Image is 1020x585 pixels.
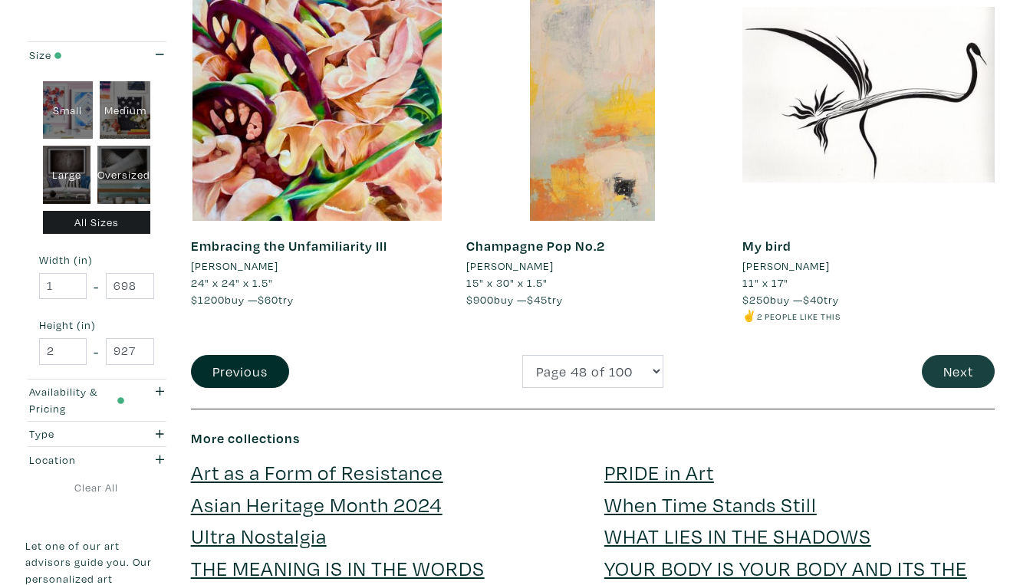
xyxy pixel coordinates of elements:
span: - [94,341,99,362]
span: 11" x 17" [742,275,788,290]
span: 24" x 24" x 1.5" [191,275,273,290]
a: WHAT LIES IN THE SHADOWS [604,522,871,549]
span: - [94,276,99,297]
a: Clear All [25,479,168,496]
h6: More collections [191,430,995,447]
button: Next [922,355,995,388]
span: $250 [742,292,770,307]
button: Type [25,422,168,447]
div: Oversized [97,146,150,204]
span: $45 [527,292,548,307]
div: Availability & Pricing [29,383,125,416]
span: buy — try [191,292,294,307]
button: Location [25,447,168,472]
a: THE MEANING IS IN THE WORDS [191,554,485,581]
span: 15" x 30" x 1.5" [466,275,548,290]
small: 2 people like this [757,311,841,322]
a: Art as a Form of Resistance [191,458,443,485]
div: Location [29,452,125,468]
span: buy — try [742,292,839,307]
a: My bird [742,237,791,255]
li: ✌️ [742,307,995,324]
a: Champagne Pop No.2 [466,237,605,255]
button: Size [25,42,168,67]
a: [PERSON_NAME] [742,258,995,274]
a: Ultra Nostalgia [191,522,327,549]
div: All Sizes [43,211,151,235]
button: Previous [191,355,289,388]
div: Type [29,426,125,442]
a: PRIDE in Art [604,458,714,485]
a: Embracing the Unfamiliarity III [191,237,387,255]
div: Small [43,81,94,140]
span: $1200 [191,292,225,307]
div: Large [43,146,91,204]
a: Asian Heritage Month 2024 [191,491,443,518]
a: When Time Stands Still [604,491,817,518]
small: Width (in) [39,255,154,265]
span: $60 [258,292,278,307]
li: [PERSON_NAME] [191,258,278,274]
div: Medium [100,81,150,140]
span: $40 [803,292,824,307]
span: buy — try [466,292,563,307]
small: Height (in) [39,320,154,330]
a: [PERSON_NAME] [466,258,719,274]
span: $900 [466,292,494,307]
div: Size [29,47,125,64]
button: Availability & Pricing [25,380,168,421]
li: [PERSON_NAME] [466,258,554,274]
li: [PERSON_NAME] [742,258,830,274]
a: [PERSON_NAME] [191,258,443,274]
